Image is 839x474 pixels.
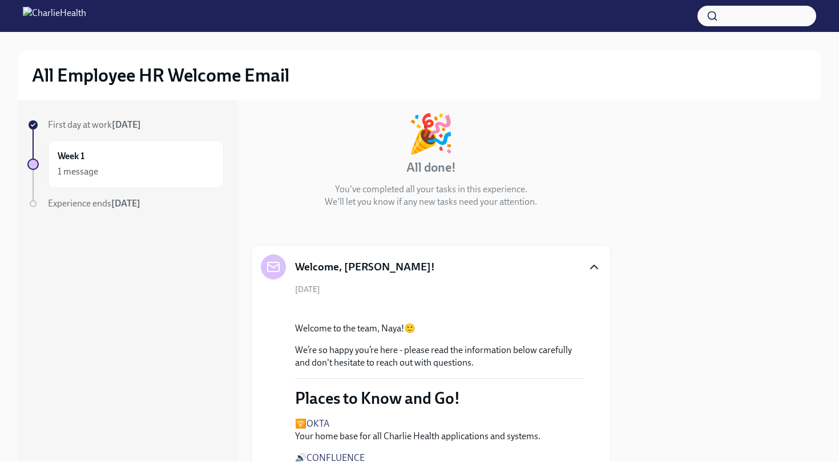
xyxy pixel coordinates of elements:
p: We’re so happy you’re here - please read the information below carefully and don't hesitate to re... [295,344,583,369]
a: First day at work[DATE] [27,119,224,131]
h4: All done! [406,159,456,176]
img: CharlieHealth [23,7,86,25]
a: Week 11 message [27,140,224,188]
p: Places to Know and Go! [295,388,460,408]
span: First day at work [48,119,141,130]
a: CONFLUENCE [306,452,365,463]
span: Experience ends [48,198,140,209]
span: [DATE] [295,284,320,295]
p: 🛜 Your home base for all Charlie Health applications and systems. [295,418,583,443]
h5: Welcome, [PERSON_NAME]! [295,260,435,274]
a: OKTA [306,418,329,429]
p: You've completed all your tasks in this experience. [335,183,527,196]
div: 1 message [58,165,98,178]
div: 🎉 [408,115,454,152]
strong: [DATE] [112,119,141,130]
p: We'll let you know if any new tasks need your attention. [325,196,537,208]
strong: [DATE] [111,198,140,209]
h6: Week 1 [58,150,84,163]
h2: All Employee HR Welcome Email [32,64,289,87]
p: Welcome to the team, Naya!🙂 [295,322,583,335]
